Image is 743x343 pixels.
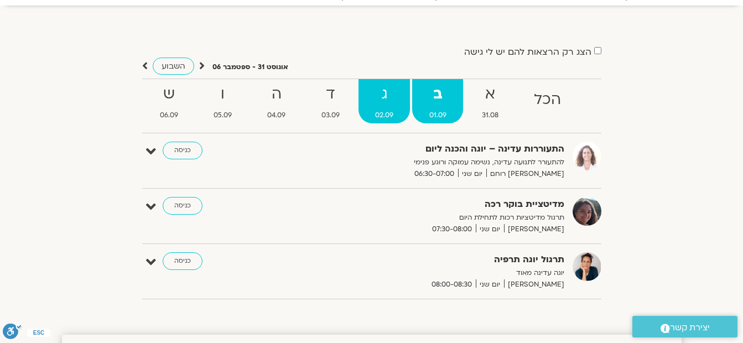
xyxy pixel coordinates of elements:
[358,79,410,123] a: ג02.09
[464,47,591,57] label: הצג רק הרצאות להם יש לי גישה
[458,168,486,180] span: יום שני
[411,168,458,180] span: 06:30-07:00
[428,279,476,290] span: 08:00-08:30
[476,279,504,290] span: יום שני
[517,79,578,123] a: הכל
[465,79,515,123] a: א31.08
[412,79,463,123] a: ב01.09
[143,79,195,123] a: ש06.09
[412,110,463,121] span: 01.09
[163,252,202,270] a: כניסה
[293,267,564,279] p: יוגה עדינה מאוד
[293,252,564,267] strong: תרגול יוגה תרפיה
[465,110,515,121] span: 31.08
[293,157,564,168] p: להתעורר לתנועה עדינה, נשימה עמוקה ורוגע פנימי
[293,142,564,157] strong: התעוררות עדינה – יוגה והכנה ליום
[305,79,356,123] a: ד03.09
[428,224,476,235] span: 07:30-08:00
[163,197,202,215] a: כניסה
[251,110,302,121] span: 04.09
[251,82,302,107] strong: ה
[476,224,504,235] span: יום שני
[465,82,515,107] strong: א
[358,110,410,121] span: 02.09
[153,58,194,75] a: השבוע
[212,61,288,73] p: אוגוסט 31 - ספטמבר 06
[305,82,356,107] strong: ד
[162,61,185,71] span: השבוע
[305,110,356,121] span: 03.09
[197,82,248,107] strong: ו
[293,197,564,212] strong: מדיטציית בוקר רכה
[143,82,195,107] strong: ש
[143,110,195,121] span: 06.09
[293,212,564,224] p: תרגול מדיטציות רכות לתחילת היום
[632,316,737,337] a: יצירת קשר
[251,79,302,123] a: ה04.09
[504,279,564,290] span: [PERSON_NAME]
[163,142,202,159] a: כניסה
[358,82,410,107] strong: ג
[412,82,463,107] strong: ב
[197,110,248,121] span: 05.09
[486,168,564,180] span: [PERSON_NAME] רוחם
[670,320,710,335] span: יצירת קשר
[197,79,248,123] a: ו05.09
[504,224,564,235] span: [PERSON_NAME]
[517,87,578,112] strong: הכל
